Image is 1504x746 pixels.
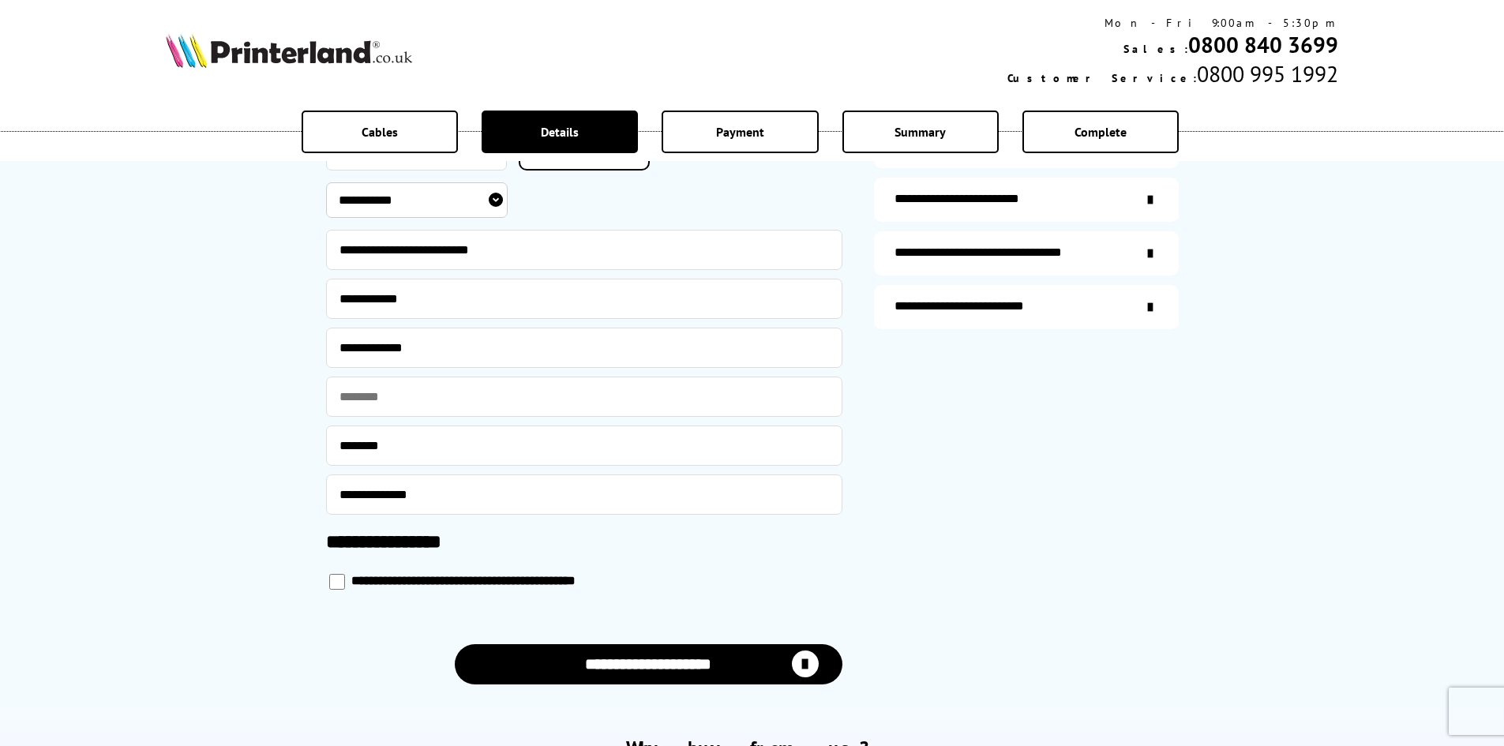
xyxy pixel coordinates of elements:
span: Sales: [1123,42,1188,56]
div: Mon - Fri 9:00am - 5:30pm [1007,16,1338,30]
span: Summary [895,124,946,140]
a: items-arrive [874,178,1179,222]
a: additional-cables [874,231,1179,276]
span: 0800 995 1992 [1197,59,1338,88]
span: Customer Service: [1007,71,1197,85]
span: Details [541,124,579,140]
span: Complete [1075,124,1127,140]
img: Printerland Logo [166,33,412,68]
span: Payment [716,124,764,140]
span: Cables [362,124,398,140]
a: 0800 840 3699 [1188,30,1338,59]
a: secure-website [874,285,1179,329]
